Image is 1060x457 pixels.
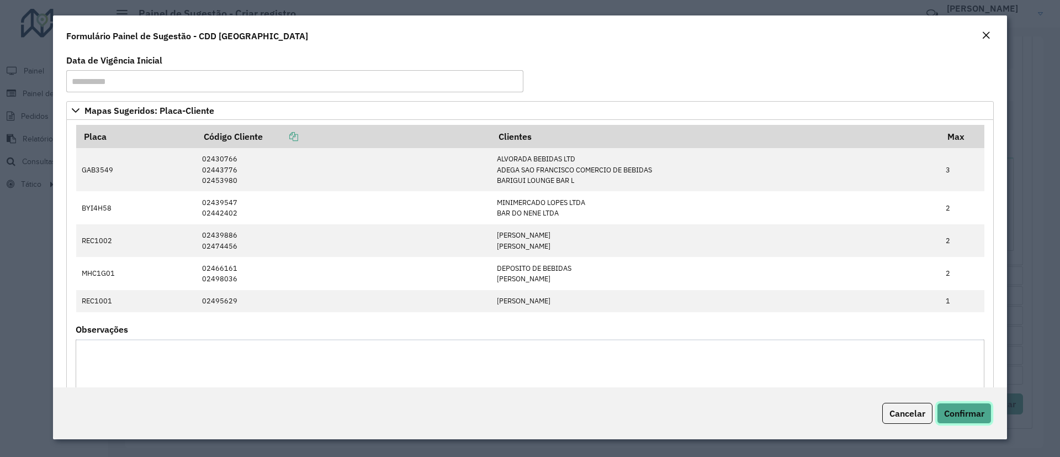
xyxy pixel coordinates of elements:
a: Mapas Sugeridos: Placa-Cliente [66,101,994,120]
h4: Formulário Painel de Sugestão - CDD [GEOGRAPHIC_DATA] [66,29,308,43]
td: 1 [940,290,984,312]
td: ALVORADA BEBIDAS LTD ADEGA SAO FRANCISCO COMERCIO DE BEBIDAS BARIGUI LOUNGE BAR L [491,148,940,191]
label: Observações [76,323,128,336]
th: Clientes [491,125,940,148]
th: Código Cliente [197,125,491,148]
span: Confirmar [944,408,984,419]
em: Fechar [982,31,990,40]
a: Copiar [263,131,298,142]
td: 02439886 02474456 [197,224,491,257]
button: Close [978,29,994,43]
td: 3 [940,148,984,191]
div: Mapas Sugeridos: Placa-Cliente [66,120,994,447]
button: Confirmar [937,403,992,424]
td: GAB3549 [76,148,197,191]
td: MHC1G01 [76,257,197,290]
td: 02495629 [197,290,491,312]
td: REC1002 [76,224,197,257]
td: MINIMERCADO LOPES LTDA BAR DO NENE LTDA [491,191,940,224]
label: Data de Vigência Inicial [66,54,162,67]
td: [PERSON_NAME] [PERSON_NAME] [491,224,940,257]
th: Placa [76,125,197,148]
td: 02430766 02443776 02453980 [197,148,491,191]
td: 2 [940,191,984,224]
td: DEPOSITO DE BEBIDAS [PERSON_NAME] [491,257,940,290]
td: [PERSON_NAME] [491,290,940,312]
td: BYI4H58 [76,191,197,224]
td: REC1001 [76,290,197,312]
span: Mapas Sugeridos: Placa-Cliente [84,106,214,115]
th: Max [940,125,984,148]
button: Cancelar [882,403,932,424]
td: 02466161 02498036 [197,257,491,290]
td: 02439547 02442402 [197,191,491,224]
span: Cancelar [889,408,925,419]
td: 2 [940,224,984,257]
td: 2 [940,257,984,290]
